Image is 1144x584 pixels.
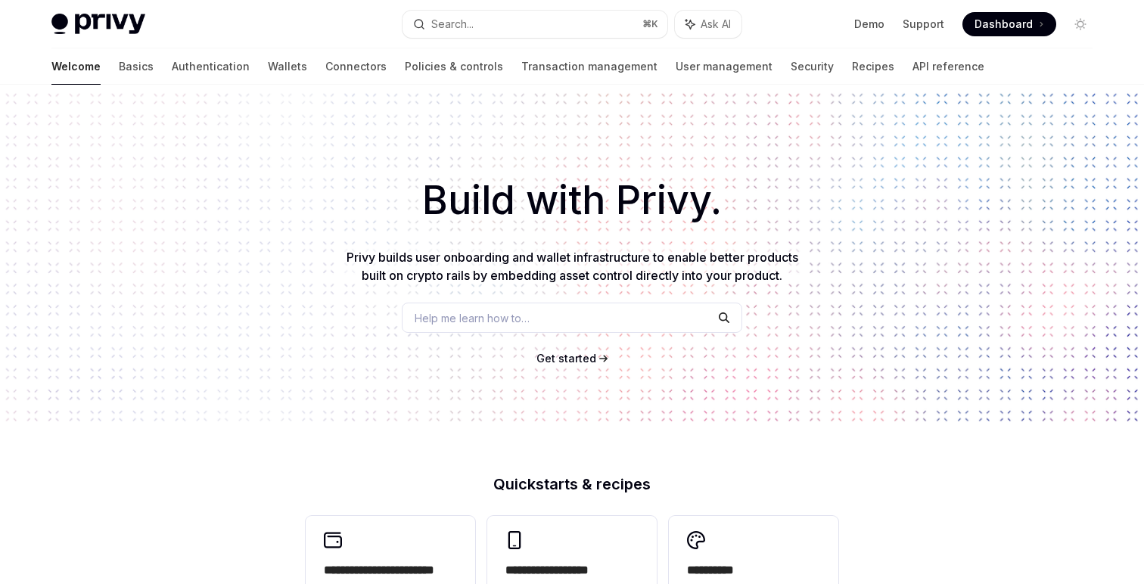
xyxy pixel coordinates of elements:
span: ⌘ K [642,18,658,30]
span: Help me learn how to… [415,310,530,326]
span: Get started [536,352,596,365]
a: Policies & controls [405,48,503,85]
a: Support [903,17,944,32]
a: Basics [119,48,154,85]
a: Recipes [852,48,894,85]
h1: Build with Privy. [24,171,1120,230]
img: light logo [51,14,145,35]
a: Get started [536,351,596,366]
a: Wallets [268,48,307,85]
a: User management [676,48,773,85]
h2: Quickstarts & recipes [306,477,838,492]
a: Connectors [325,48,387,85]
span: Dashboard [975,17,1033,32]
a: Transaction management [521,48,657,85]
a: Welcome [51,48,101,85]
a: Dashboard [962,12,1056,36]
a: Demo [854,17,884,32]
a: Authentication [172,48,250,85]
a: API reference [912,48,984,85]
button: Search...⌘K [403,11,667,38]
button: Ask AI [675,11,741,38]
div: Search... [431,15,474,33]
button: Toggle dark mode [1068,12,1093,36]
span: Ask AI [701,17,731,32]
span: Privy builds user onboarding and wallet infrastructure to enable better products built on crypto ... [347,250,798,283]
a: Security [791,48,834,85]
